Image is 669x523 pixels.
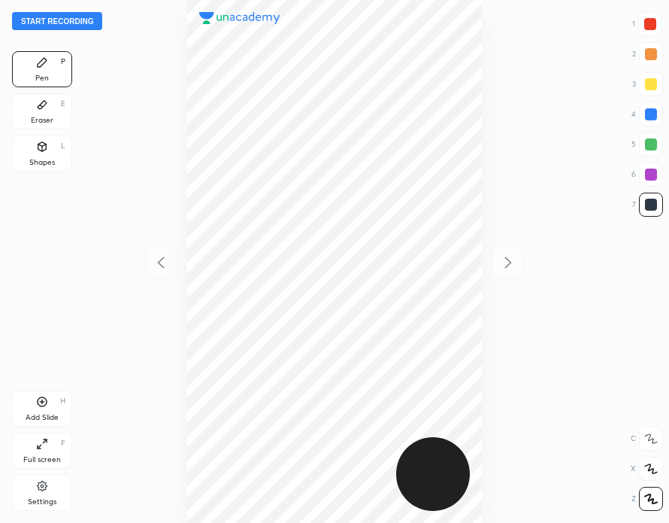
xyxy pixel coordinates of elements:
button: Start recording [12,12,102,30]
div: E [61,100,65,108]
div: Full screen [23,456,61,464]
div: Eraser [31,117,53,124]
div: Settings [28,498,56,506]
div: H [60,397,65,405]
div: 1 [632,12,662,36]
div: Z [631,487,663,511]
div: 7 [632,193,663,217]
div: F [61,439,65,447]
div: Pen [35,74,49,82]
div: 6 [631,163,663,187]
div: 3 [632,72,663,96]
div: L [61,142,65,150]
img: logo.38c385cc.svg [199,12,280,24]
div: 2 [632,42,663,66]
div: 5 [631,132,663,157]
div: X [631,457,663,481]
div: Shapes [29,159,55,166]
div: C [631,427,663,451]
div: 4 [631,102,663,126]
div: Add Slide [26,414,59,421]
div: P [61,58,65,65]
